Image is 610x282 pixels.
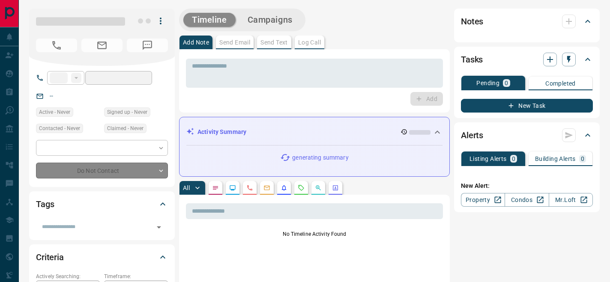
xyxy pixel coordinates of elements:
[36,250,64,264] h2: Criteria
[469,156,507,162] p: Listing Alerts
[549,193,593,207] a: Mr.Loft
[153,221,165,233] button: Open
[36,247,168,267] div: Criteria
[461,193,505,207] a: Property
[107,108,147,116] span: Signed up - Never
[476,80,499,86] p: Pending
[107,124,144,133] span: Claimed - Never
[292,153,348,162] p: generating summary
[127,39,168,52] span: No Number
[461,181,593,190] p: New Alert:
[298,184,305,191] svg: Requests
[81,39,123,52] span: No Email
[545,80,576,86] p: Completed
[39,108,70,116] span: Active - Never
[229,184,236,191] svg: Lead Browsing Activity
[512,156,515,162] p: 0
[36,197,54,211] h2: Tags
[263,184,270,191] svg: Emails
[332,184,339,191] svg: Agent Actions
[461,125,593,145] div: Alerts
[461,99,593,113] button: New Task
[505,80,508,86] p: 0
[461,128,483,142] h2: Alerts
[183,185,190,191] p: All
[183,39,209,45] p: Add Note
[183,13,236,27] button: Timeline
[36,39,77,52] span: No Number
[461,53,483,66] h2: Tasks
[461,49,593,70] div: Tasks
[36,194,168,214] div: Tags
[36,163,168,178] div: Do Not Contact
[36,273,100,280] p: Actively Searching:
[246,184,253,191] svg: Calls
[461,11,593,32] div: Notes
[212,184,219,191] svg: Notes
[239,13,301,27] button: Campaigns
[535,156,576,162] p: Building Alerts
[505,193,549,207] a: Condos
[39,124,80,133] span: Contacted - Never
[186,230,443,238] p: No Timeline Activity Found
[104,273,168,280] p: Timeframe:
[50,92,53,99] a: --
[281,184,287,191] svg: Listing Alerts
[197,128,246,137] p: Activity Summary
[186,124,443,140] div: Activity Summary
[315,184,322,191] svg: Opportunities
[581,156,584,162] p: 0
[461,15,483,28] h2: Notes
